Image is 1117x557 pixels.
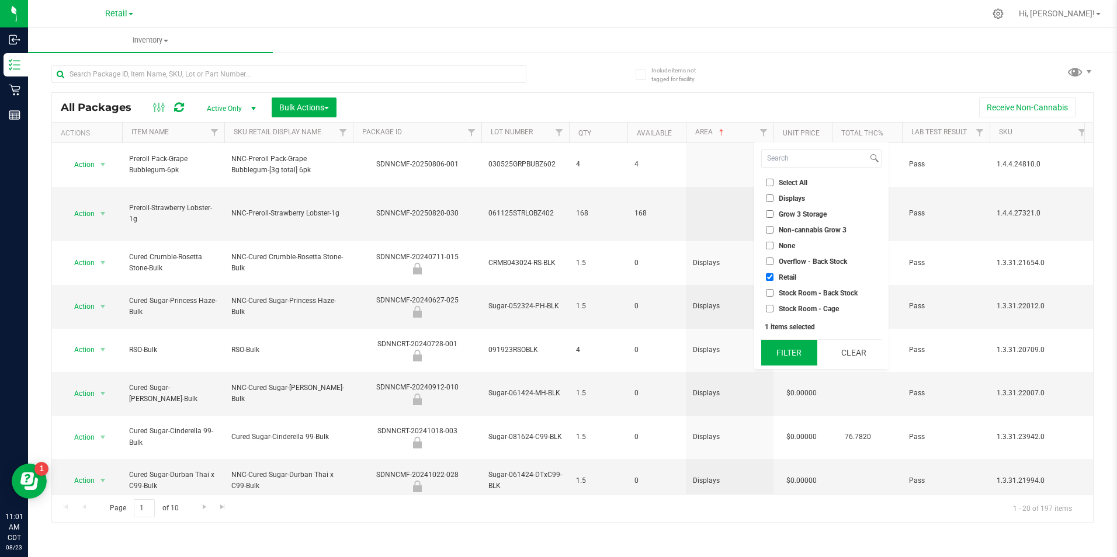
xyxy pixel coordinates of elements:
span: Inventory [28,35,273,46]
span: 1 - 20 of 197 items [1004,499,1081,517]
span: Pass [909,208,983,219]
div: SDNNCMF-20240711-015 [351,252,483,274]
inline-svg: Retail [9,84,20,96]
span: Retail [105,9,127,19]
span: Pass [909,431,983,443]
span: 4 [576,159,620,170]
input: Retail [766,273,773,281]
span: 1.3.31.21654.0 [997,257,1085,269]
span: $0.00000 [780,472,823,489]
span: 168 [576,208,620,219]
input: Stock Room - Back Stock [766,289,773,297]
span: $0.00000 [780,429,823,445]
inline-svg: Inbound [9,34,20,46]
span: 1.3.31.20709.0 [997,344,1085,356]
span: Displays [693,431,766,443]
span: 091923RSOBLK [488,344,562,356]
span: RSO-Bulk [231,344,346,356]
button: Receive Non-Cannabis [979,98,1076,117]
span: $0.00000 [780,385,823,402]
span: 1.3.31.23942.0 [997,431,1085,443]
span: 0 [634,388,679,399]
input: 1 [134,499,155,517]
input: Search Package ID, Item Name, SKU, Lot or Part Number... [51,65,526,83]
span: 061125STRLOBZ402 [488,208,562,219]
div: SDNNCRT-20241018-003 [351,426,483,448]
span: Pass [909,388,983,399]
a: Available [637,129,672,137]
span: 1.3.31.21994.0 [997,475,1085,486]
p: 08/23 [5,543,23,552]
a: SKU [999,128,1012,136]
span: 1.5 [576,388,620,399]
div: Backstock [351,394,483,405]
span: 1.3.31.22007.0 [997,388,1085,399]
div: SDNNCMF-20250806-001 [351,159,483,170]
div: SDNNCRT-20240728-001 [351,339,483,361]
span: select [96,472,110,489]
span: Hi, [PERSON_NAME]! [1019,9,1095,18]
span: Action [64,429,95,445]
span: NNC-Cured Sugar-[PERSON_NAME]-Bulk [231,382,346,405]
span: Pass [909,344,983,356]
span: All Packages [61,101,143,114]
div: Actions [61,129,117,137]
a: SKU Retail Display Name [234,128,321,136]
div: Backstock [351,437,483,448]
span: 4 [634,159,679,170]
span: select [96,206,110,222]
span: 1.4.4.27321.0 [997,208,1085,219]
input: Non-cannabis Grow 3 [766,226,773,234]
span: Retail [779,274,796,281]
span: 0 [634,431,679,443]
span: select [96,385,110,402]
span: Displays [693,301,766,312]
span: select [96,342,110,358]
span: Stock Room - Cage [779,305,839,312]
span: Displays [693,475,766,486]
div: SDNNCMF-20250820-030 [351,208,483,219]
span: 168 [634,208,679,219]
span: 0 [634,475,679,486]
input: Stock Room - Cage [766,305,773,312]
a: Filter [550,123,569,142]
span: CRMB043024-RS-BLK [488,257,562,269]
iframe: Resource center unread badge [34,462,48,476]
span: Sugar-061424-DTxC99-BLK [488,469,562,492]
span: NNC-Preroll-Strawberry Lobster-1g [231,208,346,219]
span: 1.5 [576,301,620,312]
div: Newly Received [351,481,483,492]
a: Qty [578,129,591,137]
div: Quarantine Lock [351,350,483,361]
span: Action [64,206,95,222]
a: Lot Number [491,128,533,136]
span: Sugar-061424-MH-BLK [488,388,562,399]
iframe: Resource center [12,464,47,499]
a: Total THC% [841,129,883,137]
span: Sugar-052324-PH-BLK [488,301,562,312]
span: select [96,255,110,271]
a: Filter [462,123,481,142]
span: Action [64,342,95,358]
span: select [96,298,110,315]
span: 1.5 [576,475,620,486]
div: Backstock [351,306,483,318]
input: Search [762,150,868,167]
a: Area [695,128,726,136]
span: 0 [634,344,679,356]
a: Lab Test Result [911,128,967,136]
button: Filter [761,340,817,365]
span: Cured Sugar-Cinderella 99-Bulk [231,431,346,443]
span: Bulk Actions [279,103,329,112]
span: Preroll Pack-Grape Bubblegum-6pk [129,154,217,176]
a: Package ID [362,128,402,136]
span: 0 [634,301,679,312]
span: select [96,156,110,173]
span: 1.4.4.24810.0 [997,159,1085,170]
a: Go to the last page [214,499,231,515]
span: Preroll-Strawberry Lobster-1g [129,203,217,225]
input: Grow 3 Storage [766,210,773,218]
span: Action [64,298,95,315]
a: Filter [205,123,224,142]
